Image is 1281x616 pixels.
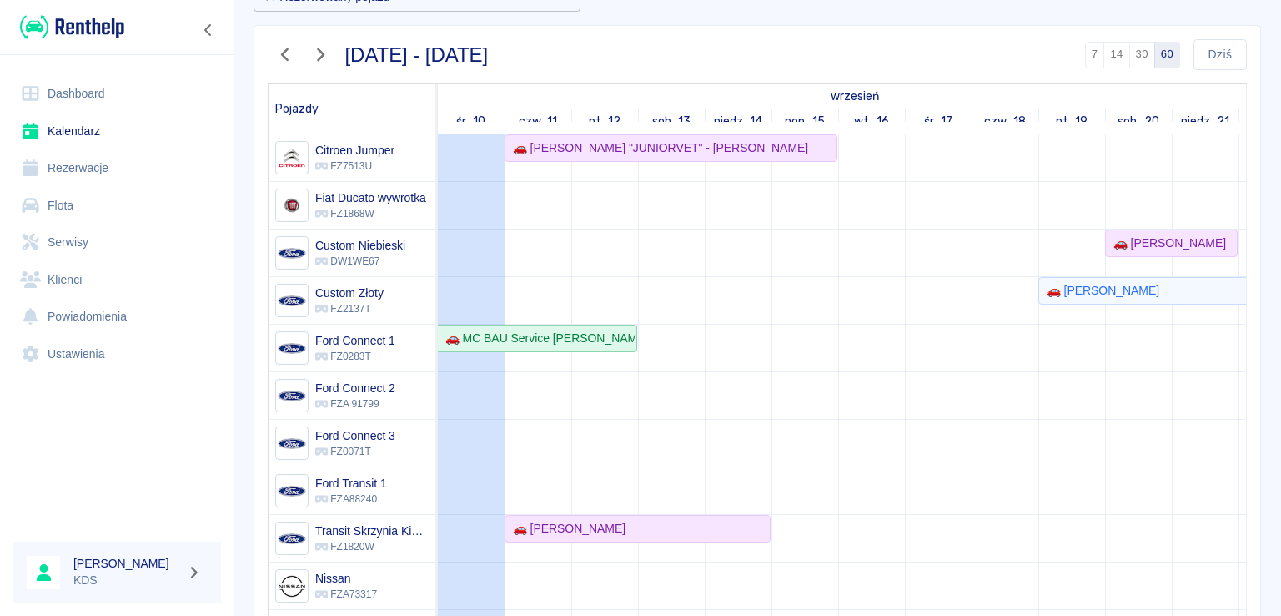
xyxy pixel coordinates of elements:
a: 17 września 2025 [920,109,957,134]
a: 14 września 2025 [710,109,767,134]
a: 19 września 2025 [1052,109,1093,134]
a: 13 września 2025 [648,109,696,134]
p: FZ0071T [315,444,395,459]
p: DW1WE67 [315,254,405,269]
div: 🚗 [PERSON_NAME] [1107,235,1226,252]
img: Image [278,144,305,172]
img: Image [278,573,305,600]
a: 20 września 2025 [1113,109,1163,134]
h6: Ford Transit 1 [315,475,387,492]
h6: Fiat Ducato wywrotka [315,189,426,206]
div: 🚗 [PERSON_NAME] [1040,282,1159,300]
a: Klienci [13,261,221,299]
h6: Ford Connect 2 [315,380,395,396]
h6: Nissan [315,570,377,587]
a: Rezerwacje [13,149,221,187]
div: 🚗 MC BAU Service [PERSON_NAME] - [PERSON_NAME] [439,330,635,347]
img: Image [278,240,305,267]
div: 🚗 [PERSON_NAME] "JUNIORVET" - [PERSON_NAME] [506,139,808,157]
a: Serwisy [13,224,221,261]
h6: [PERSON_NAME] [73,555,180,572]
button: Zwiń nawigację [196,19,221,41]
img: Renthelp logo [20,13,124,41]
p: FZA88240 [315,492,387,507]
h6: Custom Niebieski [315,237,405,254]
img: Image [278,192,305,220]
a: Flota [13,187,221,225]
h6: Citroen Jumper [315,142,394,159]
a: 11 września 2025 [515,109,562,134]
button: 30 dni [1129,42,1155,68]
p: FZ1820W [315,539,428,554]
img: Image [278,287,305,315]
p: KDS [73,572,180,589]
a: 10 września 2025 [826,84,883,109]
p: FZA73317 [315,587,377,602]
p: FZ1868W [315,206,426,221]
img: Image [278,382,305,410]
button: 7 dni [1085,42,1105,68]
a: 18 września 2025 [980,109,1030,134]
a: Powiadomienia [13,298,221,336]
a: 15 września 2025 [781,109,829,134]
h3: [DATE] - [DATE] [345,43,489,67]
p: FZ2137T [315,301,384,316]
a: 10 września 2025 [452,109,490,134]
img: Image [278,477,305,505]
h6: Transit Skrzynia Kiper [315,523,428,539]
h6: Ford Connect 1 [315,332,395,349]
p: FZ0283T [315,349,395,364]
img: Image [278,525,305,553]
a: 12 września 2025 [585,109,625,134]
a: Dashboard [13,75,221,113]
span: Pojazdy [275,102,319,116]
h6: Ford Connect 3 [315,427,395,444]
div: 🚗 [PERSON_NAME] [506,520,625,538]
button: Dziś [1193,39,1247,70]
p: FZA 91799 [315,396,395,412]
button: 60 dni [1154,42,1180,68]
a: 21 września 2025 [1177,109,1234,134]
img: Image [278,335,305,362]
h6: Custom Złoty [315,285,384,301]
a: Ustawienia [13,336,221,373]
img: Image [278,430,305,457]
p: FZ7513U [315,159,394,174]
a: Kalendarz [13,113,221,150]
a: Renthelp logo [13,13,124,41]
a: 16 września 2025 [850,109,893,134]
button: 14 dni [1103,42,1129,68]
